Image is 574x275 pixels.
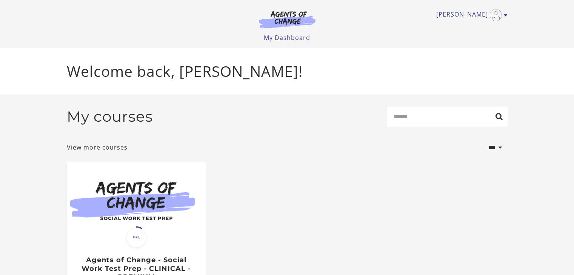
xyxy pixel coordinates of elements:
[67,143,128,152] a: View more courses
[126,228,146,248] span: 9%
[251,11,323,28] img: Agents of Change Logo
[264,34,310,42] a: My Dashboard
[436,9,504,21] a: Toggle menu
[67,108,153,125] h2: My courses
[67,60,508,82] p: Welcome back, [PERSON_NAME]!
